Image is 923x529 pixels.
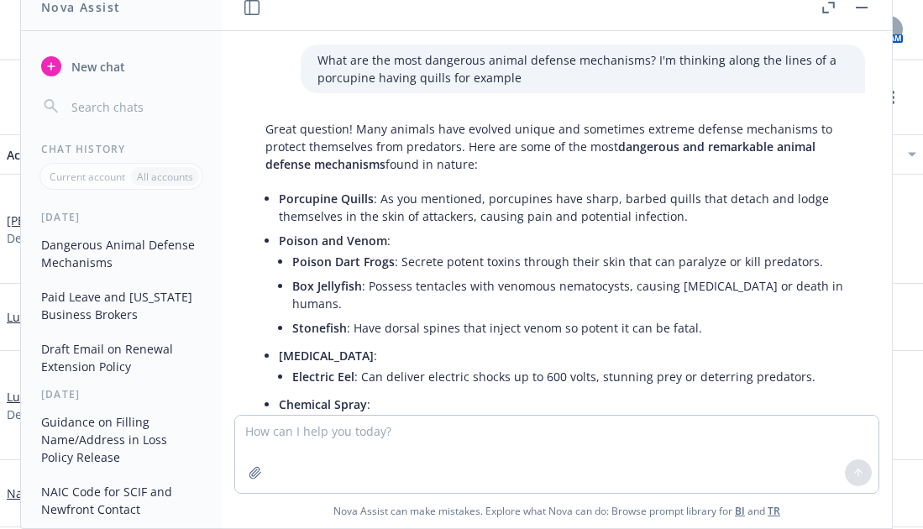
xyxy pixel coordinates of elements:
li: : Secrete potent toxins through their skin that can paralyze or kill predators. [292,249,848,274]
span: Demo Account [7,406,88,423]
span: Nova Assist can make mistakes. Explore what Nova can do: Browse prompt library for and [228,494,885,528]
a: National Hot Rod Association [7,484,170,502]
span: Poison Dart Frogs [292,254,395,270]
p: All accounts [137,170,193,184]
li: : Have dorsal spines that inject venom so potent it can be fatal. [292,316,848,340]
span: [MEDICAL_DATA] [279,348,374,364]
span: Poison and Venom [279,233,387,249]
span: Box Jellyfish [292,278,362,294]
div: Account name, DBA [7,146,160,164]
span: Porcupine Quills [279,191,374,207]
li: : [279,343,848,392]
p: What are the most dangerous animal defense mechanisms? I'm thinking along the lines of a porcupin... [317,51,848,86]
a: TR [768,504,780,518]
a: Accounts [13,6,130,53]
span: New chat [68,58,125,76]
span: Electric Eel [292,369,354,385]
a: BI [735,504,745,518]
button: Guidance on Filling Name/Address in Loss Policy Release [34,408,208,471]
li: : [279,228,848,343]
a: Lumenix Innovations [7,308,123,326]
span: Demo Account [7,229,88,247]
div: Chat History [21,142,222,156]
li: : Ejects boiling, toxic chemicals from its abdomen with a popping sound. [292,413,848,437]
input: Search chats [68,95,202,118]
div: [DATE] [21,210,222,224]
p: Great question! Many animals have evolved unique and sometimes extreme defense mechanisms to prot... [265,120,848,173]
a: [PERSON_NAME] Real Estate [7,212,166,229]
div: [DATE] [21,387,222,401]
button: NAIC Code for SCIF and Newfront Contact [34,478,208,523]
li: : [279,392,848,465]
li: : Possess tentacles with venomous nematocysts, causing [MEDICAL_DATA] or death in humans. [292,274,848,316]
li: : As you mentioned, porcupines have sharp, barbed quills that detach and lodge themselves in the ... [279,186,848,228]
button: Dangerous Animal Defense Mechanisms [34,231,208,276]
button: Paid Leave and [US_STATE] Business Brokers [34,283,208,328]
li: : Can deliver electric shocks up to 600 volts, stunning prey or deterring predators. [292,364,848,389]
a: more [883,87,903,107]
a: Lumenix Innovations [7,388,123,406]
button: Draft Email on Renewal Extension Policy [34,335,208,380]
button: New chat [34,51,208,81]
span: Stonefish [292,320,347,336]
span: Chemical Spray [279,396,367,412]
p: Current account [50,170,125,184]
